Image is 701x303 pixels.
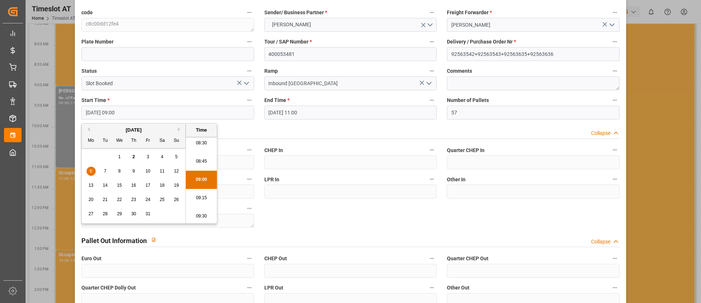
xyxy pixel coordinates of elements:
[175,154,178,159] span: 5
[160,168,164,174] span: 11
[131,197,136,202] span: 23
[158,136,167,145] div: Sa
[447,176,466,183] span: Other In
[87,181,96,190] div: Choose Monday, October 13th, 2025
[268,21,315,29] span: [PERSON_NAME]
[186,171,217,189] li: 09:00
[88,197,93,202] span: 20
[245,145,254,155] button: Euro In
[172,152,181,162] div: Choose Sunday, October 5th, 2025
[115,167,124,176] div: Choose Wednesday, October 8th, 2025
[129,136,138,145] div: Th
[81,9,93,16] span: code
[447,255,489,262] span: Quarter CHEP Out
[427,37,437,46] button: Tour / SAP Number *
[447,9,492,16] span: Freight Forwarder
[160,197,164,202] span: 25
[145,211,150,216] span: 31
[101,195,110,204] div: Choose Tuesday, October 21st, 2025
[427,95,437,105] button: End Time *
[87,167,96,176] div: Choose Monday, October 6th, 2025
[447,18,619,32] input: Select Freight Forwarder
[264,96,290,104] span: End Time
[447,67,472,75] span: Comments
[103,183,107,188] span: 14
[129,167,138,176] div: Choose Thursday, October 9th, 2025
[264,76,437,90] input: Type to search/select
[143,136,153,145] div: Fr
[147,154,149,159] span: 3
[129,152,138,162] div: Choose Thursday, October 2nd, 2025
[245,174,254,184] button: Quarter CHEP Dolly In
[264,147,283,154] span: CHEP In
[447,96,489,104] span: Number of Pallets
[240,78,251,89] button: open menu
[81,284,136,292] span: Quarter CHEP Dolly Out
[81,96,110,104] span: Start Time
[427,254,437,263] button: CHEP Out
[610,95,620,105] button: Number of Pallets
[264,176,279,183] span: LPR In
[172,136,181,145] div: Su
[264,9,327,16] span: Sender/ Business Partner
[81,236,147,246] h2: Pallet Out Information
[145,183,150,188] span: 17
[447,147,484,154] span: Quarter CHEP In
[101,167,110,176] div: Choose Tuesday, October 7th, 2025
[147,233,161,247] button: View description
[447,284,470,292] span: Other Out
[117,197,122,202] span: 22
[81,38,114,46] span: Plate Number
[158,167,167,176] div: Choose Saturday, October 11th, 2025
[591,129,610,137] div: Collapse
[85,127,90,132] button: Previous Month
[610,283,620,292] button: Other Out
[115,181,124,190] div: Choose Wednesday, October 15th, 2025
[81,106,254,120] input: DD.MM.YYYY HH:MM
[427,145,437,155] button: CHEP In
[245,254,254,263] button: Euro Out
[101,136,110,145] div: Tu
[129,181,138,190] div: Choose Thursday, October 16th, 2025
[143,181,153,190] div: Choose Friday, October 17th, 2025
[427,283,437,292] button: LPR Out
[610,66,620,76] button: Comments
[131,211,136,216] span: 30
[143,167,153,176] div: Choose Friday, October 10th, 2025
[145,197,150,202] span: 24
[129,195,138,204] div: Choose Thursday, October 23rd, 2025
[610,37,620,46] button: Delivery / Purchase Order Nr *
[84,150,184,221] div: month 2025-10
[172,195,181,204] div: Choose Sunday, October 26th, 2025
[245,66,254,76] button: Status
[245,204,254,213] button: Total In
[143,209,153,219] div: Choose Friday, October 31st, 2025
[427,174,437,184] button: LPR In
[591,238,610,246] div: Collapse
[245,37,254,46] button: Plate Number
[610,145,620,155] button: Quarter CHEP In
[160,183,164,188] span: 18
[447,38,516,46] span: Delivery / Purchase Order Nr
[88,183,93,188] span: 13
[81,255,101,262] span: Euro Out
[186,152,217,171] li: 08:45
[115,195,124,204] div: Choose Wednesday, October 22nd, 2025
[427,66,437,76] button: Ramp
[143,195,153,204] div: Choose Friday, October 24th, 2025
[174,183,179,188] span: 19
[174,197,179,202] span: 26
[158,195,167,204] div: Choose Saturday, October 25th, 2025
[178,127,182,132] button: Next Month
[104,168,107,174] span: 7
[264,18,437,32] button: open menu
[101,209,110,219] div: Choose Tuesday, October 28th, 2025
[115,136,124,145] div: We
[115,209,124,219] div: Choose Wednesday, October 29th, 2025
[129,209,138,219] div: Choose Thursday, October 30th, 2025
[264,106,437,120] input: DD.MM.YYYY HH:MM
[172,167,181,176] div: Choose Sunday, October 12th, 2025
[606,19,617,31] button: open menu
[158,181,167,190] div: Choose Saturday, October 18th, 2025
[610,174,620,184] button: Other In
